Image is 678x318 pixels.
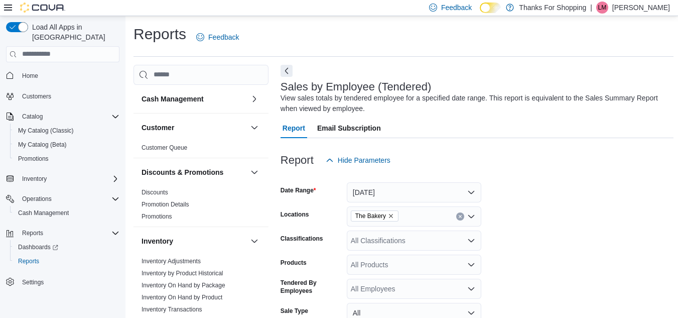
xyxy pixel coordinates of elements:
[248,122,260,134] button: Customer
[18,90,119,102] span: Customers
[2,89,123,103] button: Customers
[10,254,123,268] button: Reports
[142,269,223,277] span: Inventory by Product Historical
[14,241,62,253] a: Dashboards
[14,207,119,219] span: Cash Management
[142,167,246,177] button: Discounts & Promotions
[14,125,119,137] span: My Catalog (Classic)
[142,200,189,208] span: Promotion Details
[18,141,67,149] span: My Catalog (Beta)
[355,211,386,221] span: The Bakery
[596,2,608,14] div: Liam Mcauley
[18,257,39,265] span: Reports
[2,110,123,124] button: Catalog
[281,307,308,315] label: Sale Type
[20,3,65,13] img: Cova
[22,92,51,100] span: Customers
[467,237,475,245] button: Open list of options
[14,153,53,165] a: Promotions
[18,227,119,239] span: Reports
[612,2,670,14] p: [PERSON_NAME]
[6,64,119,315] nav: Complex example
[10,138,123,152] button: My Catalog (Beta)
[590,2,592,14] p: |
[142,257,201,265] span: Inventory Adjustments
[18,173,51,185] button: Inventory
[281,210,309,219] label: Locations
[22,72,38,80] span: Home
[322,150,394,170] button: Hide Parameters
[142,258,201,265] a: Inventory Adjustments
[142,213,172,220] a: Promotions
[14,255,43,267] a: Reports
[14,125,78,137] a: My Catalog (Classic)
[281,279,343,295] label: Tendered By Employees
[142,282,225,289] a: Inventory On Hand by Package
[133,142,268,158] div: Customer
[351,210,398,222] span: The Bakery
[10,124,123,138] button: My Catalog (Classic)
[133,186,268,227] div: Discounts & Promotions
[142,294,222,301] a: Inventory On Hand by Product
[142,167,223,177] h3: Discounts & Promotions
[14,241,119,253] span: Dashboards
[441,3,472,13] span: Feedback
[18,243,58,251] span: Dashboards
[142,189,168,196] a: Discounts
[142,94,204,104] h3: Cash Management
[10,206,123,220] button: Cash Management
[18,193,119,205] span: Operations
[22,278,44,286] span: Settings
[192,27,243,47] a: Feedback
[467,261,475,269] button: Open list of options
[22,229,43,237] span: Reports
[133,24,186,44] h1: Reports
[14,255,119,267] span: Reports
[388,213,394,219] button: Remove The Bakery from selection in this group
[281,65,293,77] button: Next
[14,139,119,151] span: My Catalog (Beta)
[598,2,607,14] span: LM
[18,90,55,102] a: Customers
[18,69,119,82] span: Home
[18,111,119,123] span: Catalog
[2,226,123,240] button: Reports
[2,172,123,186] button: Inventory
[142,281,225,289] span: Inventory On Hand by Package
[18,193,56,205] button: Operations
[14,153,119,165] span: Promotions
[248,166,260,178] button: Discounts & Promotions
[18,70,42,82] a: Home
[142,306,202,313] a: Inventory Transactions
[281,235,323,243] label: Classifications
[338,155,390,165] span: Hide Parameters
[467,285,475,293] button: Open list of options
[208,32,239,42] span: Feedback
[519,2,586,14] p: Thanks For Shopping
[142,123,174,133] h3: Customer
[10,152,123,166] button: Promotions
[281,259,307,267] label: Products
[18,111,47,123] button: Catalog
[281,154,314,166] h3: Report
[142,201,189,208] a: Promotion Details
[22,175,47,183] span: Inventory
[142,236,173,246] h3: Inventory
[142,236,246,246] button: Inventory
[18,227,47,239] button: Reports
[142,94,246,104] button: Cash Management
[281,93,668,114] div: View sales totals by tendered employee for a specified date range. This report is equivalent to t...
[22,195,52,203] span: Operations
[456,213,464,221] button: Clear input
[14,207,73,219] a: Cash Management
[317,118,381,138] span: Email Subscription
[248,93,260,105] button: Cash Management
[18,275,119,288] span: Settings
[2,68,123,83] button: Home
[467,213,475,221] button: Open list of options
[142,123,246,133] button: Customer
[10,240,123,254] a: Dashboards
[142,144,187,152] span: Customer Queue
[22,113,43,121] span: Catalog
